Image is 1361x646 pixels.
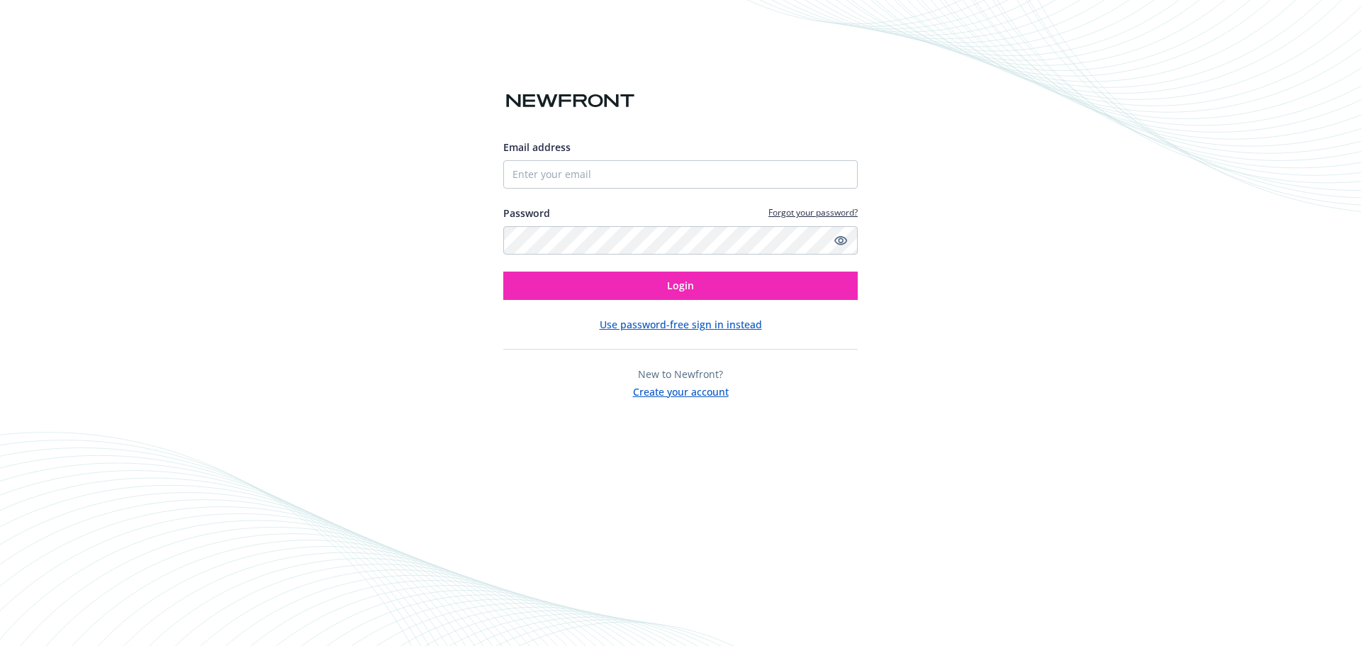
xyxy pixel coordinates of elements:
[503,272,858,300] button: Login
[633,382,729,399] button: Create your account
[503,89,637,113] img: Newfront logo
[503,160,858,189] input: Enter your email
[667,279,694,292] span: Login
[503,140,571,154] span: Email address
[503,206,550,221] label: Password
[638,367,723,381] span: New to Newfront?
[600,317,762,332] button: Use password-free sign in instead
[832,232,849,249] a: Show password
[768,206,858,218] a: Forgot your password?
[503,226,858,255] input: Enter your password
